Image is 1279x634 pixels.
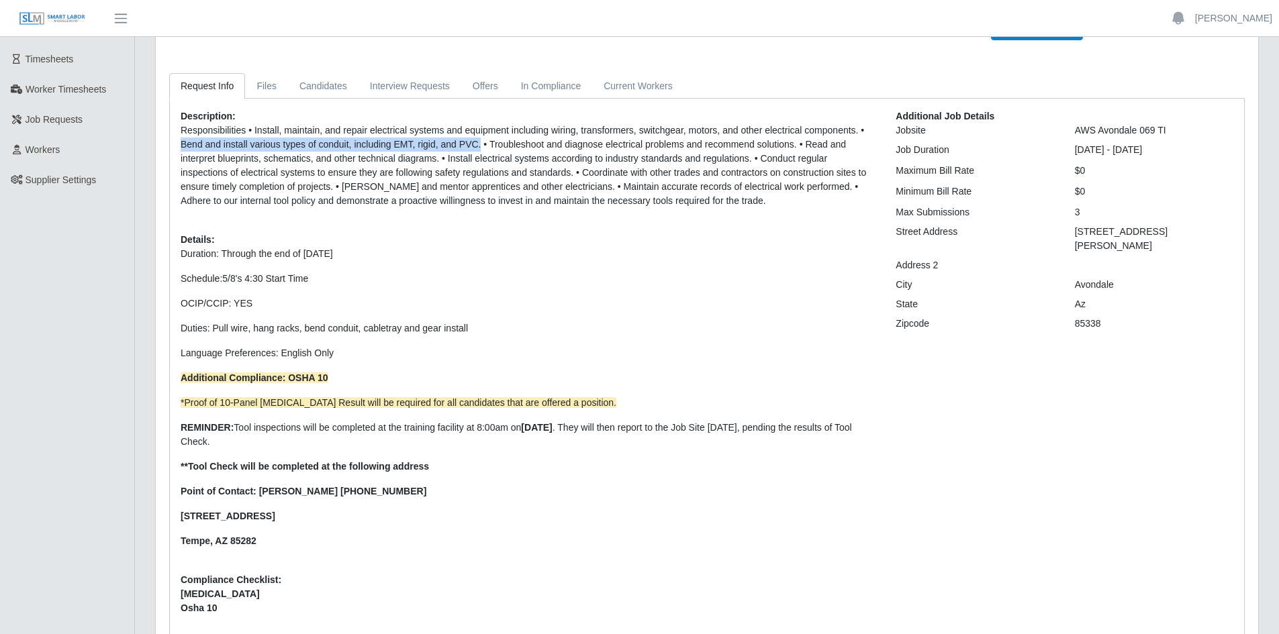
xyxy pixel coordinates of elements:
span: ull wire, hang racks, bend conduit, cabletray and gear install [219,323,468,333]
strong: [STREET_ADDRESS] [181,511,275,521]
div: Max Submissions [886,205,1064,219]
b: Compliance Checklist: [181,574,281,585]
strong: Point of Contact: [PERSON_NAME] [PHONE_NUMBER] [181,486,426,496]
p: Tool inspections will be completed at the training facility at 8:00am on . They will then report ... [181,421,875,449]
span: Workers [26,144,60,155]
div: [STREET_ADDRESS][PERSON_NAME] [1065,225,1243,253]
a: Offers [461,73,510,99]
strong: [DATE] [521,422,552,433]
b: Description: [181,111,236,121]
span: *Proof of 10-Panel [MEDICAL_DATA] Result will be required for all candidates that are offered a p... [181,397,616,408]
img: SLM Logo [19,11,86,26]
div: State [886,297,1064,311]
div: Minimum Bill Rate [886,184,1064,199]
p: Responsibilities • Install, maintain, and repair electrical systems and equipment including wirin... [181,123,875,208]
div: Job Duration [886,143,1064,157]
p: Duration: Through the end of [DATE] [181,247,875,261]
a: [PERSON_NAME] [1195,11,1272,25]
strong: Additional Compliance: OSHA 10 [181,372,328,383]
div: Street Address [886,225,1064,253]
strong: REMINDER: [181,422,234,433]
b: Details: [181,234,215,245]
div: Address 2 [886,258,1064,272]
div: City [886,278,1064,292]
span: Job Requests [26,114,83,125]
span: Osha 10 [181,601,875,615]
a: Current Workers [592,73,683,99]
a: Request Info [169,73,245,99]
span: [MEDICAL_DATA] [181,587,875,601]
div: [DATE] - [DATE] [1065,143,1243,157]
p: Language Preferences: English Only [181,346,875,360]
div: Zipcode [886,317,1064,331]
div: $0 [1065,164,1243,178]
div: Avondale [1065,278,1243,292]
div: $0 [1065,184,1243,199]
b: Additional Job Details [896,111,994,121]
strong: Tempe, AZ 85282 [181,535,256,546]
strong: **Tool Check will be completed at the following address [181,461,429,472]
span: Timesheets [26,54,74,64]
div: Jobsite [886,123,1064,138]
p: OCIP/CCIP: YES [181,297,875,311]
div: Az [1065,297,1243,311]
p: Schedule: [181,272,875,286]
span: Worker Timesheets [26,84,106,95]
div: 85338 [1065,317,1243,331]
a: Interview Requests [359,73,461,99]
div: AWS Avondale 069 TI [1065,123,1243,138]
a: Files [245,73,288,99]
p: Duties: P [181,321,875,335]
a: Candidates [288,73,359,99]
a: In Compliance [510,73,593,99]
span: Supplier Settings [26,174,97,185]
div: 3 [1065,205,1243,219]
div: Maximum Bill Rate [886,164,1064,178]
span: 5/8's 4:30 Start Time [222,273,308,284]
